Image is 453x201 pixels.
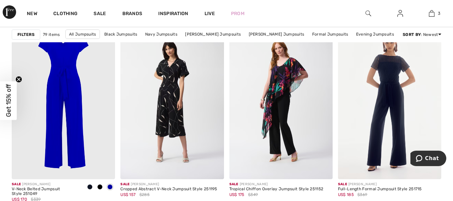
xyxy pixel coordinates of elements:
[53,11,77,18] a: Clothing
[12,187,79,196] div: V-Neck Belted Jumpsuit Style 251049
[338,24,441,179] img: Full-Length Formal Jumpsuit Style 251715. Midnight Blue
[65,30,100,39] a: All Jumpsuits
[429,9,435,17] img: My Bag
[94,11,106,18] a: Sale
[12,182,79,187] div: [PERSON_NAME]
[196,39,235,48] a: Solid Jumpsuits
[12,182,21,186] span: Sale
[142,30,181,39] a: Navy Jumpsuits
[353,30,397,39] a: Evening Jumpsuits
[397,9,403,17] img: My Info
[120,182,217,187] div: [PERSON_NAME]
[357,192,367,198] span: $369
[438,10,440,16] span: 3
[365,9,371,17] img: search the website
[17,32,35,38] strong: Filters
[120,192,135,197] span: US$ 157
[5,84,12,117] span: Get 15% off
[338,187,422,192] div: Full-Length Formal Jumpsuit Style 251715
[403,32,441,38] div: : Newest
[338,182,347,186] span: Sale
[105,182,115,193] div: Royal Sapphire 163
[410,151,446,167] iframe: Opens a widget where you can chat to one of our agents
[205,10,215,17] a: Live
[236,39,267,48] a: Long Sleeve
[309,30,352,39] a: Formal Jumpsuits
[229,182,324,187] div: [PERSON_NAME]
[101,30,141,39] a: Black Jumpsuits
[158,11,188,18] span: Inspiration
[403,32,421,37] strong: Sort By
[122,11,143,18] a: Brands
[392,9,408,18] a: Sign In
[229,24,333,179] img: Tropical Chiffon Overlay Jumpsuit Style 251152. Black/Multi
[231,10,244,17] a: Prom
[120,187,217,192] div: Cropped Abstract V-Neck Jumpsuit Style 251195
[416,9,447,17] a: 3
[43,32,60,38] span: 79 items
[85,182,95,193] div: Midnight Blue
[229,192,244,197] span: US$ 175
[15,76,22,83] button: Close teaser
[338,192,354,197] span: US$ 185
[229,187,324,192] div: Tropical Chiffon Overlay Jumpsuit Style 251152
[120,182,129,186] span: Sale
[338,182,422,187] div: [PERSON_NAME]
[12,24,115,179] img: V-Neck Belted Jumpsuit Style 251049. Midnight Blue
[120,24,224,179] img: Cropped Abstract V-Neck Jumpsuit Style 251195. Black/moonstone
[95,182,105,193] div: Black
[245,30,308,39] a: [PERSON_NAME] Jumpsuits
[248,192,258,198] span: $349
[139,192,150,198] span: $285
[229,182,238,186] span: Sale
[3,5,16,19] img: 1ère Avenue
[182,30,244,39] a: [PERSON_NAME] Jumpsuits
[27,11,37,18] a: New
